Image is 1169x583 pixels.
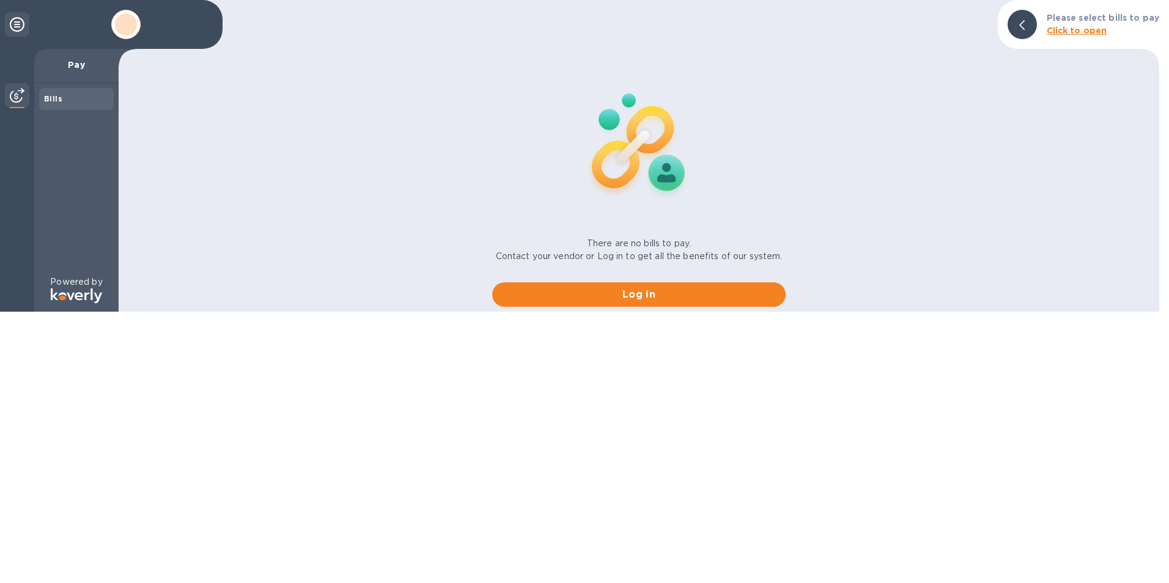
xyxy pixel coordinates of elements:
b: Bills [44,94,62,103]
b: Please select bills to pay [1047,13,1159,23]
button: Log in [492,282,786,307]
span: Log in [502,287,776,302]
p: Pay [44,59,109,71]
p: Powered by [50,276,102,288]
p: There are no bills to pay. Contact your vendor or Log in to get all the benefits of our system. [496,237,783,263]
b: Click to open [1047,26,1107,35]
img: Logo [51,288,102,303]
